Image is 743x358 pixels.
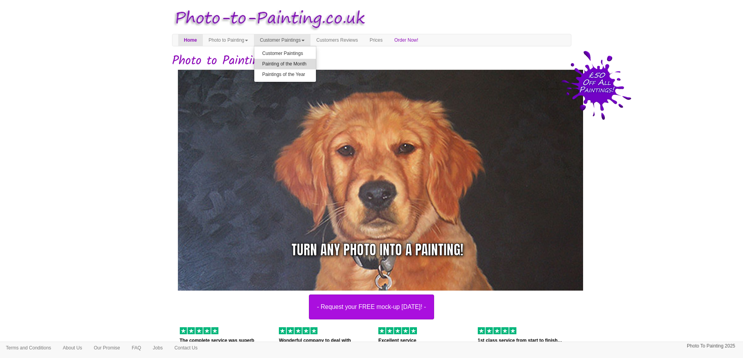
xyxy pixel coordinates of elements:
img: dog.jpg [178,70,589,297]
a: Painting of the Month [254,59,316,69]
a: Contact Us [168,342,203,354]
p: 1st class service from start to finish… [478,337,566,345]
p: Wonderful company to deal with [279,337,367,345]
img: 5 of out 5 stars [378,327,417,334]
a: Jobs [147,342,168,354]
h1: Photo to Painting [172,54,571,68]
img: 5 of out 5 stars [180,327,218,334]
button: - Request your FREE mock-up [DATE]! - [309,295,434,319]
a: Customers Reviews [310,34,364,46]
a: Customer Paintings [254,34,310,46]
a: Paintings of the Year [254,69,316,80]
a: Our Promise [88,342,126,354]
a: FAQ [126,342,147,354]
img: 50 pound price drop [561,51,631,120]
p: The complete service was superb from… [180,337,268,353]
a: About Us [57,342,88,354]
a: Home [178,34,203,46]
a: Prices [364,34,388,46]
div: Turn any photo into a painting! [291,240,463,260]
img: Photo to Painting [168,4,368,34]
a: Customer Paintings [254,48,316,59]
p: Excellent service [378,337,466,345]
p: Photo To Painting 2025 [687,342,735,350]
a: - Request your FREE mock-up [DATE]! - [166,70,577,319]
a: Photo to Painting [203,34,254,46]
img: 5 of out 5 stars [279,327,317,334]
img: 5 of out 5 stars [478,327,516,334]
a: Order Now! [388,34,424,46]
